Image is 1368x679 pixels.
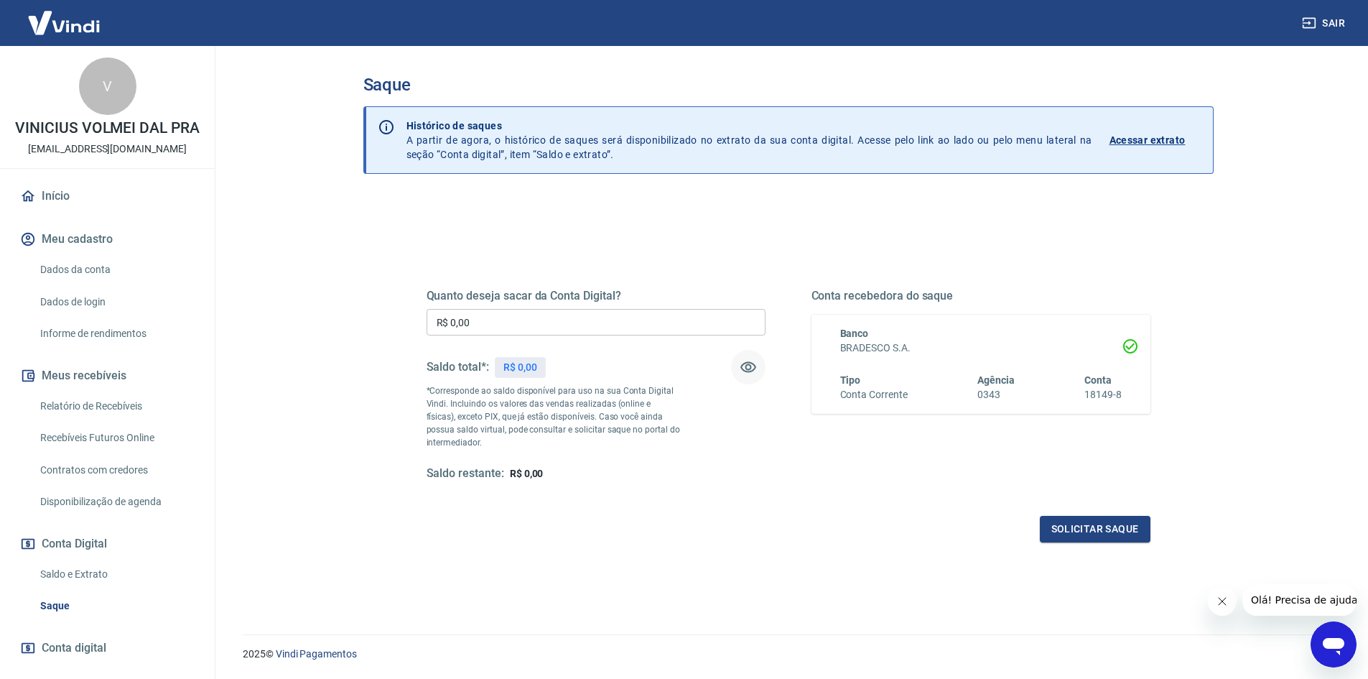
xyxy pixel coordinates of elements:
[811,289,1150,303] h5: Conta recebedora do saque
[243,647,1334,662] p: 2025 ©
[427,360,489,374] h5: Saldo total*:
[34,392,197,421] a: Relatório de Recebíveis
[1311,622,1357,668] iframe: Botão para abrir a janela de mensagens
[1084,374,1112,386] span: Conta
[9,10,121,22] span: Olá! Precisa de ajuda?
[406,119,1092,162] p: A partir de agora, o histórico de saques será disponibilizado no extrato da sua conta digital. Ac...
[363,75,1214,95] h3: Saque
[276,648,357,660] a: Vindi Pagamentos
[503,360,537,375] p: R$ 0,00
[28,142,187,157] p: [EMAIL_ADDRESS][DOMAIN_NAME]
[34,591,197,621] a: Saque
[17,528,197,560] button: Conta Digital
[840,341,1122,356] h6: BRADESCO S.A.
[34,423,197,453] a: Recebíveis Futuros Online
[34,560,197,589] a: Saldo e Extrato
[34,287,197,317] a: Dados de login
[1040,516,1150,542] button: Solicitar saque
[510,468,544,479] span: R$ 0,00
[15,121,200,136] p: VINICIUS VOLMEI DAL PRA
[427,289,766,303] h5: Quanto deseja sacar da Conta Digital?
[977,387,1015,402] h6: 0343
[17,1,111,45] img: Vindi
[1109,133,1186,147] p: Acessar extrato
[42,638,106,658] span: Conta digital
[427,466,504,481] h5: Saldo restante:
[17,180,197,212] a: Início
[840,374,861,386] span: Tipo
[34,319,197,348] a: Informe de rendimentos
[1084,387,1122,402] h6: 18149-8
[406,119,1092,133] p: Histórico de saques
[840,328,869,339] span: Banco
[1299,10,1351,37] button: Sair
[34,456,197,485] a: Contratos com credores
[1242,584,1357,616] iframe: Mensagem da empresa
[17,223,197,255] button: Meu cadastro
[840,387,908,402] h6: Conta Corrente
[17,632,197,664] a: Conta digital
[79,57,136,115] div: V
[1109,119,1201,162] a: Acessar extrato
[34,255,197,285] a: Dados da conta
[17,360,197,392] button: Meus recebíveis
[977,374,1015,386] span: Agência
[34,487,197,517] a: Disponibilização de agenda
[427,384,681,449] p: *Corresponde ao saldo disponível para uso na sua Conta Digital Vindi. Incluindo os valores das ve...
[1208,587,1237,616] iframe: Fechar mensagem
